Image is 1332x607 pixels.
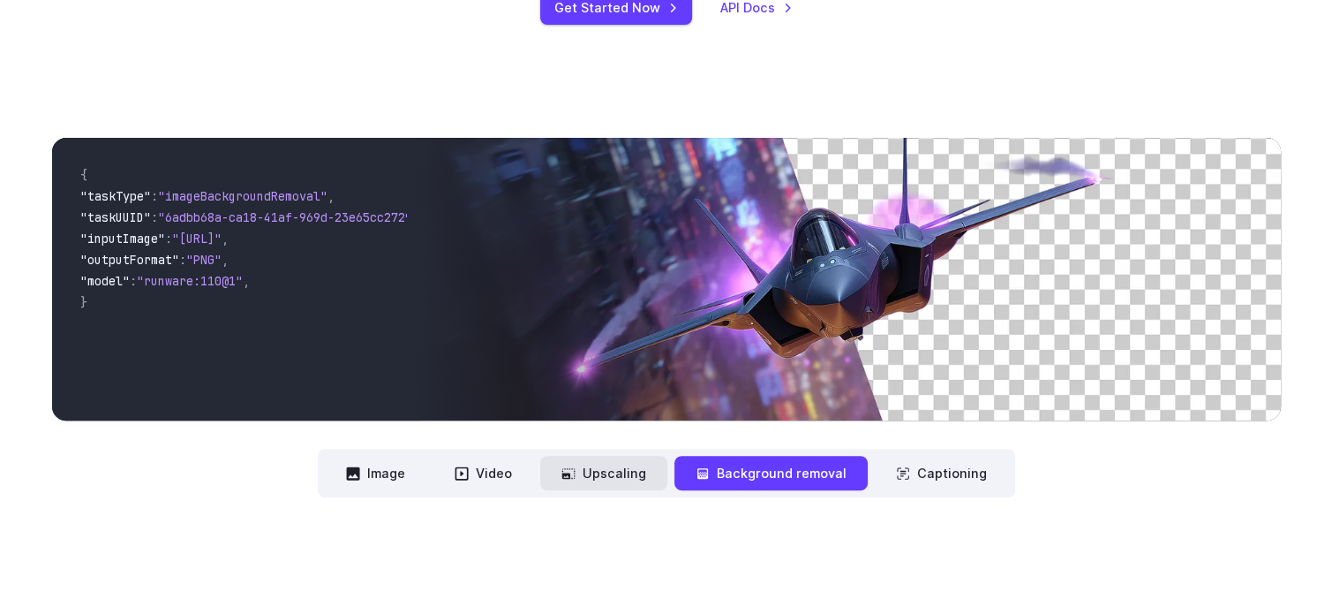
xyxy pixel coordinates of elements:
[80,294,87,310] span: }
[222,252,229,268] span: ,
[325,456,426,490] button: Image
[327,188,335,204] span: ,
[186,252,222,268] span: "PNG"
[420,138,1280,421] img: Futuristic stealth jet streaking through a neon-lit cityscape with glowing purple exhaust
[158,188,327,204] span: "imageBackgroundRemoval"
[80,273,130,289] span: "model"
[151,188,158,204] span: :
[80,231,165,247] span: "inputImage"
[165,231,172,247] span: :
[172,231,222,247] span: "[URL]"
[80,252,179,268] span: "outputFormat"
[137,273,243,289] span: "runware:110@1"
[158,209,426,225] span: "6adbb68a-ca18-41af-969d-23e65cc2729c"
[151,209,158,225] span: :
[80,209,151,225] span: "taskUUID"
[243,273,250,289] span: ,
[875,456,1008,490] button: Captioning
[433,456,533,490] button: Video
[540,456,667,490] button: Upscaling
[674,456,868,490] button: Background removal
[80,167,87,183] span: {
[222,231,229,247] span: ,
[179,252,186,268] span: :
[80,188,151,204] span: "taskType"
[130,273,137,289] span: :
